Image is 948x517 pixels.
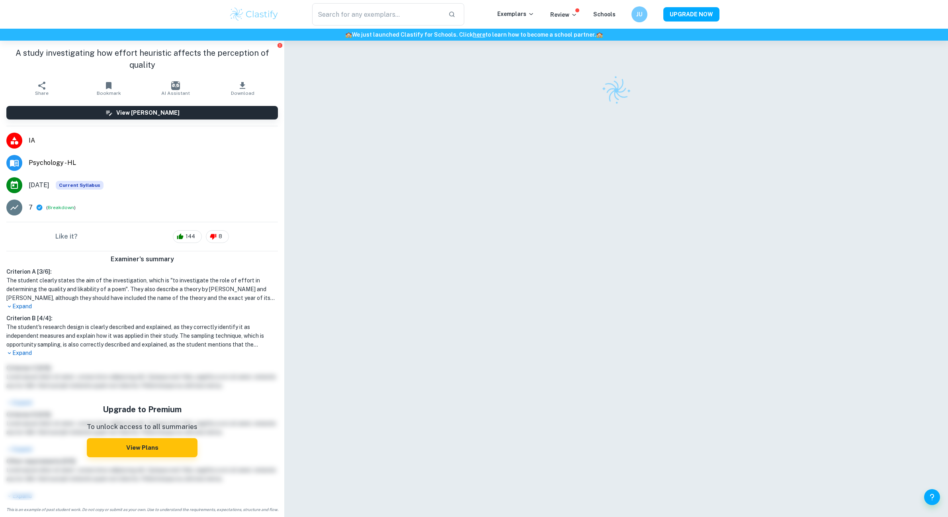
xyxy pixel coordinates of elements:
div: This exemplar is based on the current syllabus. Feel free to refer to it for inspiration/ideas wh... [56,181,104,190]
a: Schools [593,11,616,18]
p: Expand [6,349,278,357]
p: Exemplars [497,10,534,18]
h6: Criterion B [ 4 / 4 ]: [6,314,278,323]
span: IA [29,136,278,145]
span: 🏫 [596,31,603,38]
button: Report issue [277,42,283,48]
h6: Like it? [55,232,78,241]
span: Share [35,90,49,96]
span: 8 [214,233,227,241]
p: 7 [29,203,33,212]
span: 144 [181,233,199,241]
span: Download [231,90,254,96]
button: Download [209,77,276,100]
button: Help and Feedback [924,489,940,505]
span: 🏫 [345,31,352,38]
span: Bookmark [97,90,121,96]
img: Clastify logo [229,6,280,22]
h6: We just launched Clastify for Schools. Click to learn how to become a school partner. [2,30,946,39]
img: AI Assistant [171,81,180,90]
h1: The student's research design is clearly described and explained, as they correctly identify it a... [6,323,278,349]
h6: View [PERSON_NAME] [116,108,180,117]
p: To unlock access to all summaries [87,422,197,432]
a: here [473,31,485,38]
button: View Plans [87,438,197,457]
button: JU [631,6,647,22]
h6: Criterion A [ 3 / 6 ]: [6,267,278,276]
h5: Upgrade to Premium [87,403,197,415]
span: [DATE] [29,180,49,190]
span: Current Syllabus [56,181,104,190]
span: Psychology - HL [29,158,278,168]
h6: Examiner's summary [3,255,281,264]
span: AI Assistant [161,90,190,96]
button: Bookmark [75,77,142,100]
h6: JU [635,10,644,19]
div: 8 [206,230,229,243]
button: Share [8,77,75,100]
img: Clastify logo [596,71,636,110]
button: Breakdown [48,204,74,211]
h1: The student clearly states the aim of the investigation, which is "to investigate the role of eff... [6,276,278,302]
button: UPGRADE NOW [663,7,719,22]
p: Review [550,10,577,19]
button: View [PERSON_NAME] [6,106,278,119]
input: Search for any exemplars... [312,3,442,25]
span: ( ) [46,204,76,211]
p: Expand [6,302,278,311]
div: 144 [173,230,202,243]
button: AI Assistant [142,77,209,100]
h1: A study investigating how effort heuristic affects the perception of quality [6,47,278,71]
span: This is an example of past student work. Do not copy or submit as your own. Use to understand the... [3,507,281,513]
